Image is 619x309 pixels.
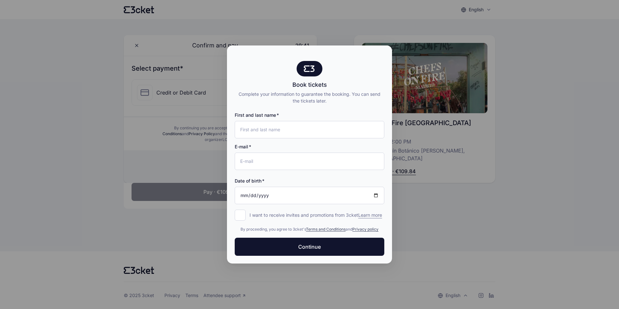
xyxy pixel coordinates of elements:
label: Date of birth [235,178,264,184]
input: E-mail [235,153,384,170]
span: Learn more [358,212,382,218]
input: First and last name [235,121,384,138]
button: Continue [235,238,384,256]
p: I want to receive invites and promotions from 3cket [250,212,382,218]
label: E-mail [235,144,251,150]
div: Book tickets [235,80,384,89]
input: Date of birth [235,187,384,204]
div: By proceeding, you agree to 3cket's and [235,226,384,233]
div: Complete your information to guarantee the booking. You can send the tickets later. [235,91,384,104]
span: Continue [298,243,321,251]
a: Terms and Conditions [306,227,346,232]
a: Privacy policy [352,227,378,232]
label: First and last name [235,112,279,118]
